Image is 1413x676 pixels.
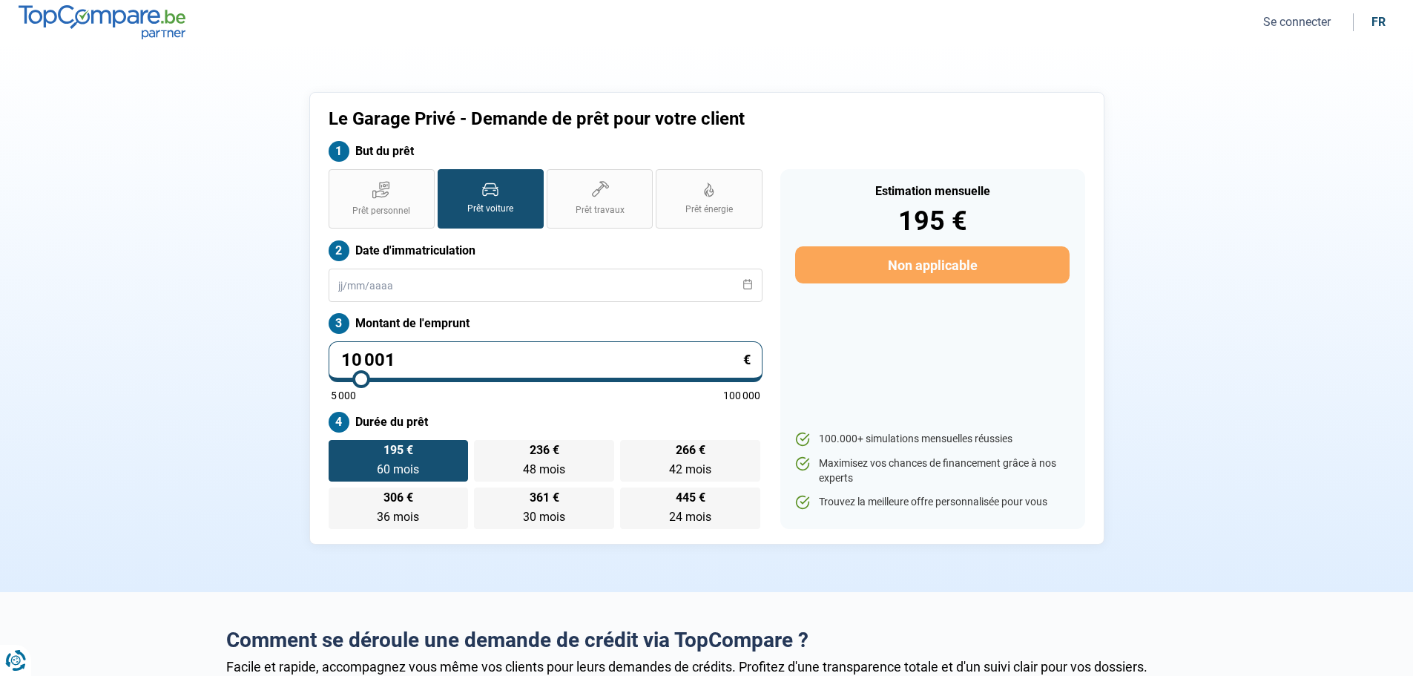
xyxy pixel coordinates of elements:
[795,246,1069,283] button: Non applicable
[669,510,711,524] span: 24 mois
[523,510,565,524] span: 30 mois
[467,203,513,215] span: Prêt voiture
[377,510,419,524] span: 36 mois
[331,390,356,401] span: 5 000
[795,456,1069,485] li: Maximisez vos chances de financement grâce à nos experts
[795,432,1069,447] li: 100.000+ simulations mensuelles réussies
[329,313,763,334] label: Montant de l'emprunt
[685,203,733,216] span: Prêt énergie
[795,186,1069,197] div: Estimation mensuelle
[743,353,751,367] span: €
[576,204,625,217] span: Prêt travaux
[19,5,185,39] img: TopCompare.be
[669,462,711,476] span: 42 mois
[329,108,892,130] h1: Le Garage Privé - Demande de prêt pour votre client
[377,462,419,476] span: 60 mois
[795,495,1069,510] li: Trouvez la meilleure offre personnalisée pour vous
[329,412,763,433] label: Durée du prêt
[676,492,705,504] span: 445 €
[530,492,559,504] span: 361 €
[383,444,413,456] span: 195 €
[523,462,565,476] span: 48 mois
[1371,15,1386,29] div: fr
[1259,14,1335,30] button: Se connecter
[329,141,763,162] label: But du prêt
[795,208,1069,234] div: 195 €
[530,444,559,456] span: 236 €
[329,269,763,302] input: jj/mm/aaaa
[226,659,1188,675] div: Facile et rapide, accompagnez vous même vos clients pour leurs demandes de crédits. Profitez d'un...
[383,492,413,504] span: 306 €
[329,240,763,261] label: Date d'immatriculation
[723,390,760,401] span: 100 000
[352,205,410,217] span: Prêt personnel
[226,628,1188,653] h2: Comment se déroule une demande de crédit via TopCompare ?
[676,444,705,456] span: 266 €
